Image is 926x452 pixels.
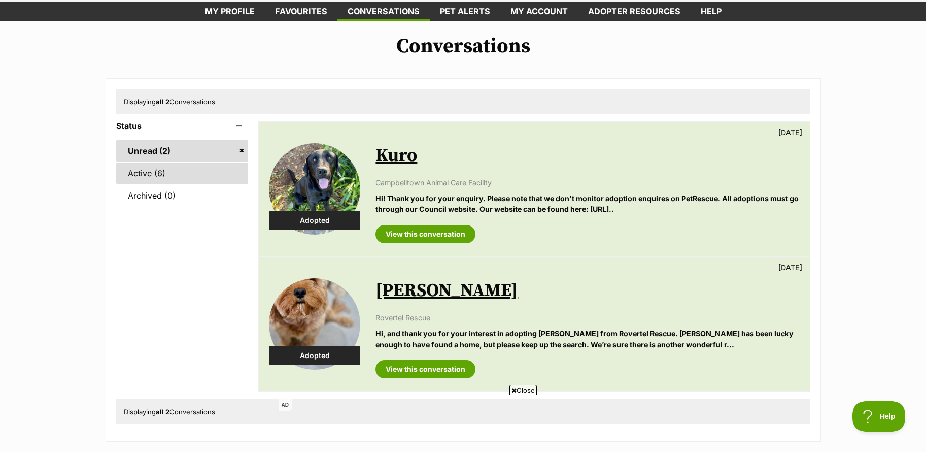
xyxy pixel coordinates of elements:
[116,185,249,206] a: Archived (0)
[124,408,215,416] span: Displaying Conversations
[269,278,360,370] img: Miley
[124,98,215,106] span: Displaying Conversations
[375,193,799,215] p: Hi! Thank you for your enquiry. Please note that we don't monitor adoption enquires on PetRescue....
[375,225,475,243] a: View this conversation
[852,401,906,432] iframe: Help Scout Beacon - Open
[116,163,249,184] a: Active (6)
[375,177,799,188] p: Campbelltown Animal Care Facility
[691,2,732,21] a: Help
[279,399,292,411] span: AD
[375,312,799,323] p: Rovertel Rescue
[195,2,265,21] a: My profile
[778,262,802,273] p: [DATE]
[269,143,360,235] img: Kuro
[156,98,169,106] strong: all 2
[337,2,430,21] a: conversations
[578,2,691,21] a: Adopter resources
[265,2,337,21] a: Favourites
[778,127,802,138] p: [DATE]
[375,279,518,302] a: [PERSON_NAME]
[116,121,249,131] header: Status
[500,2,578,21] a: My account
[375,144,417,167] a: Kuro
[375,328,799,350] p: Hi, and thank you for your interest in adopting [PERSON_NAME] from Rovertel Rescue. [PERSON_NAME]...
[156,408,169,416] strong: all 2
[509,385,537,395] span: Close
[375,360,475,378] a: View this conversation
[269,346,360,365] div: Adopted
[430,2,500,21] a: Pet alerts
[269,211,360,230] div: Adopted
[116,140,249,162] a: Unread (2)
